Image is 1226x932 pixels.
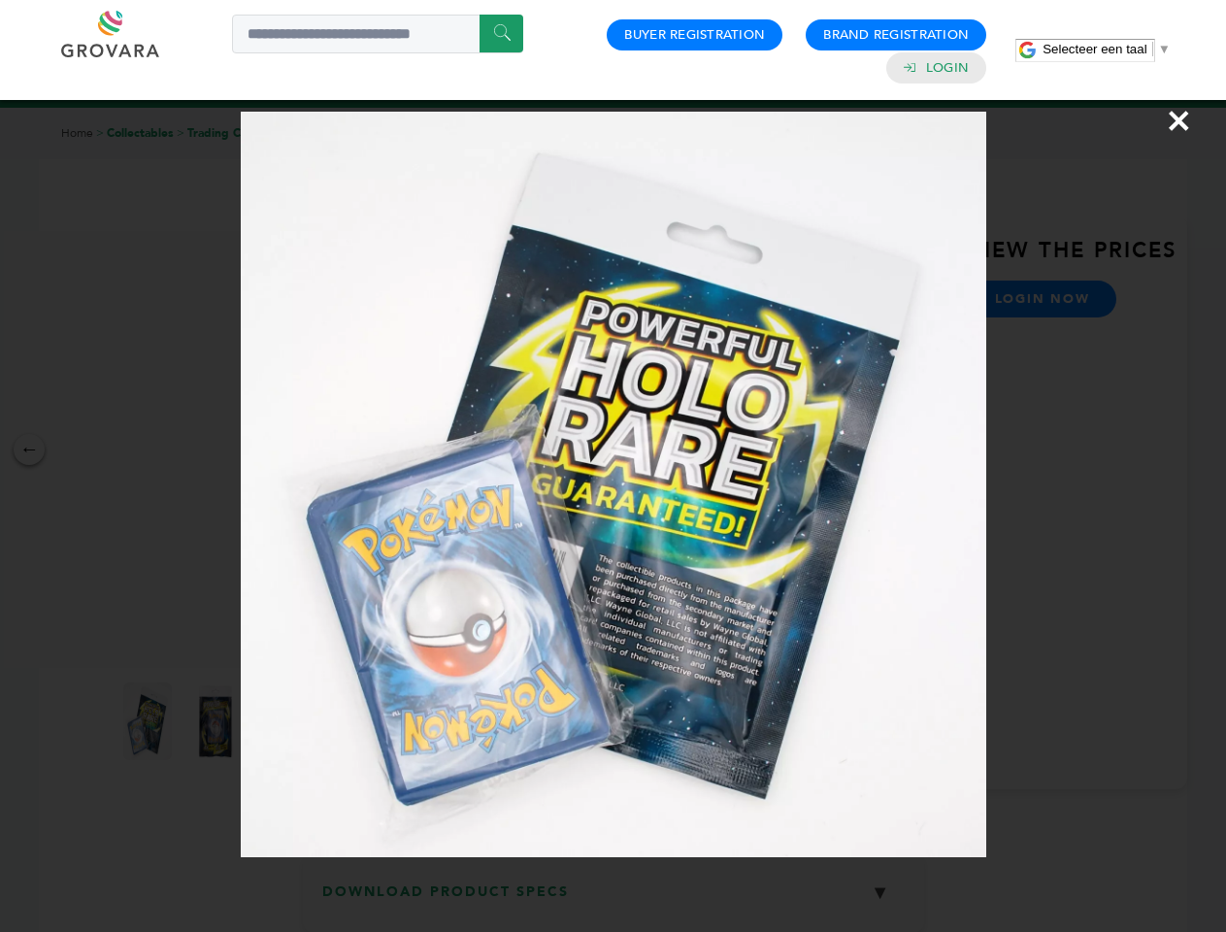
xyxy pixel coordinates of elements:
[1152,42,1153,56] span: ​
[1166,93,1192,148] span: ×
[241,112,986,857] img: Image Preview
[1158,42,1171,56] span: ▼
[1043,42,1146,56] span: Selecteer een taal
[624,26,765,44] a: Buyer Registration
[823,26,969,44] a: Brand Registration
[1043,42,1171,56] a: Selecteer een taal​
[926,59,969,77] a: Login
[232,15,523,53] input: Search a product or brand...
